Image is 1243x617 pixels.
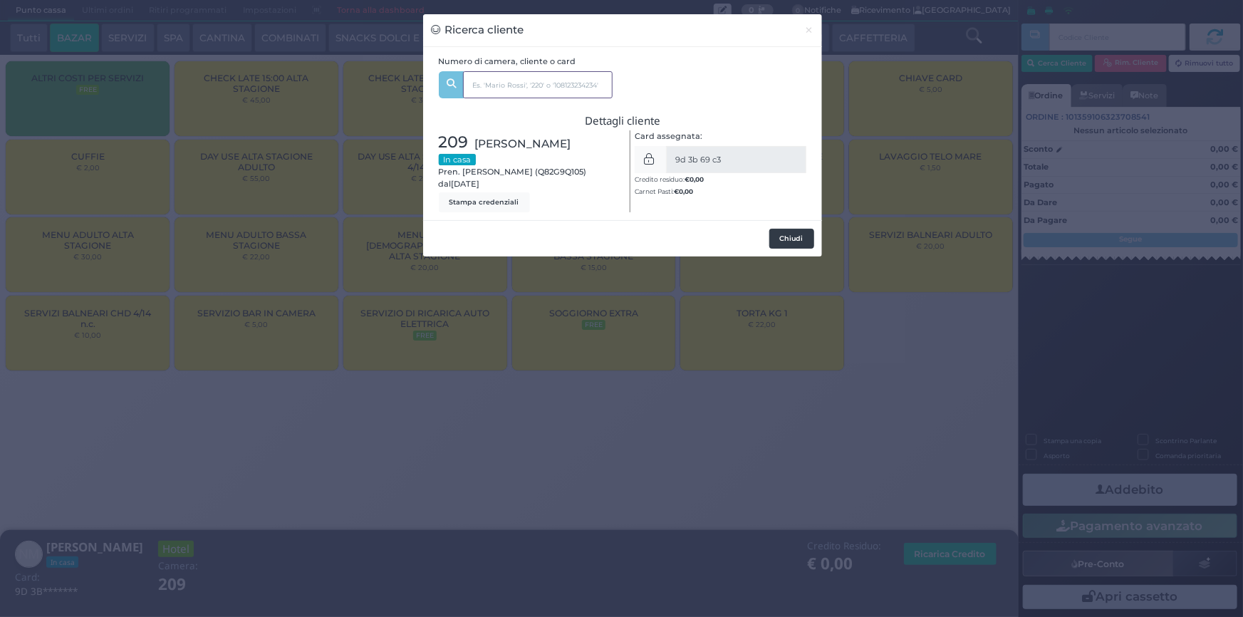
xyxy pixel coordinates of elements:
span: × [805,22,814,38]
button: Stampa credenziali [439,192,530,212]
h3: Ricerca cliente [431,22,524,38]
span: [PERSON_NAME] [475,135,571,152]
small: Carnet Pasti: [635,187,693,195]
div: Pren. [PERSON_NAME] (Q82G9Q105) dal [431,130,623,212]
button: Chiudi [769,229,814,249]
span: 209 [439,130,469,155]
h3: Dettagli cliente [439,115,807,127]
small: Credito residuo: [635,175,704,183]
button: Chiudi [797,14,822,46]
b: € [674,187,693,195]
span: 0,00 [679,187,693,196]
small: In casa [439,154,476,165]
span: 0,00 [690,175,704,184]
label: Numero di camera, cliente o card [439,56,576,68]
label: Card assegnata: [635,130,702,142]
input: Es. 'Mario Rossi', '220' o '108123234234' [463,71,613,98]
span: [DATE] [452,178,480,190]
b: € [685,175,704,183]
